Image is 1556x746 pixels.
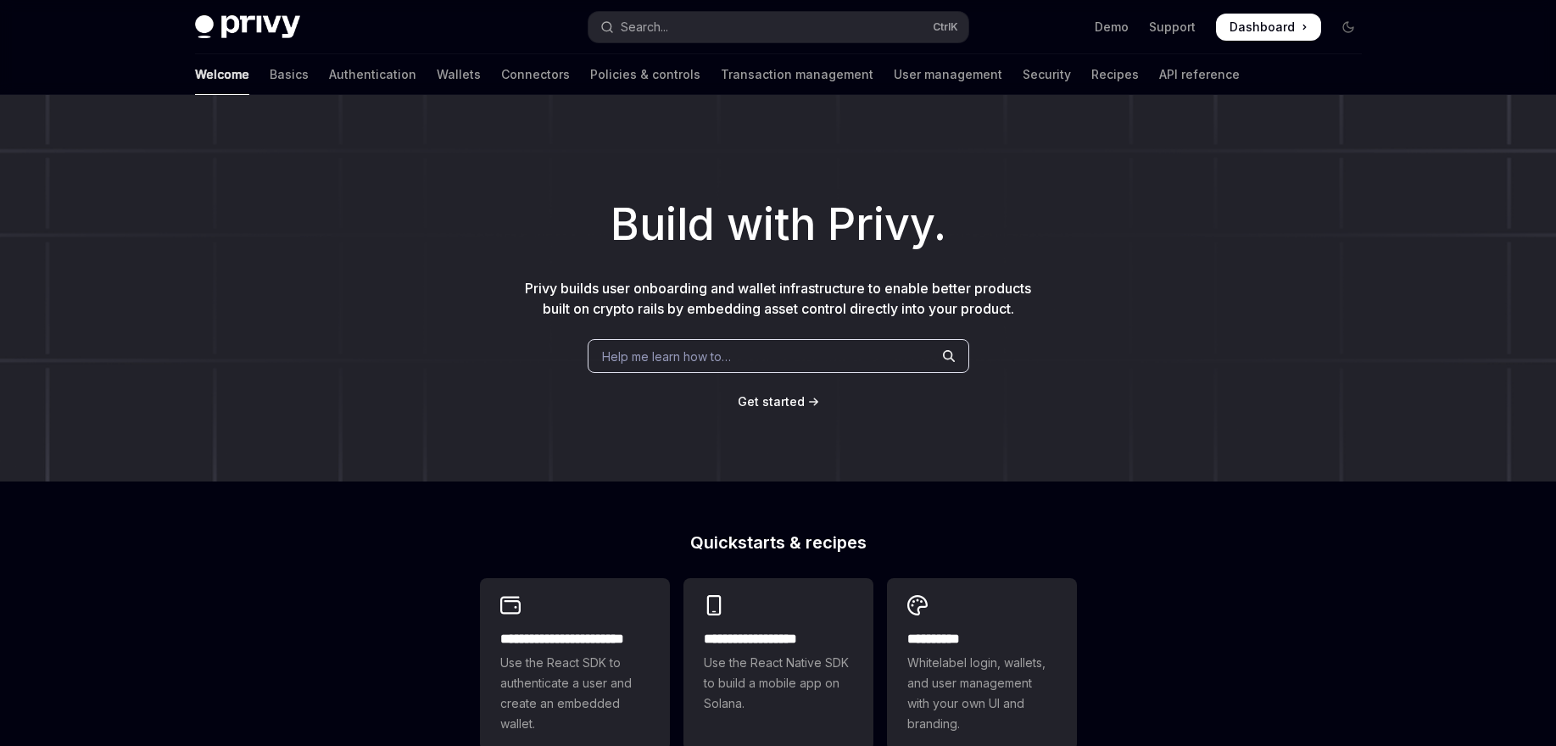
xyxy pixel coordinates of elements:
span: Ctrl K [933,20,958,34]
a: Demo [1095,19,1129,36]
a: Connectors [501,54,570,95]
span: Dashboard [1230,19,1295,36]
div: Search... [621,17,668,37]
a: Wallets [437,54,481,95]
span: Privy builds user onboarding and wallet infrastructure to enable better products built on crypto ... [525,280,1031,317]
a: Policies & controls [590,54,700,95]
img: dark logo [195,15,300,39]
a: API reference [1159,54,1240,95]
span: Use the React Native SDK to build a mobile app on Solana. [704,653,853,714]
a: Dashboard [1216,14,1321,41]
a: User management [894,54,1002,95]
a: Get started [738,393,805,410]
h1: Build with Privy. [27,192,1529,258]
button: Toggle dark mode [1335,14,1362,41]
a: Welcome [195,54,249,95]
span: Whitelabel login, wallets, and user management with your own UI and branding. [907,653,1057,734]
button: Open search [588,12,968,42]
a: Basics [270,54,309,95]
h2: Quickstarts & recipes [480,534,1077,551]
span: Help me learn how to… [602,348,731,365]
span: Use the React SDK to authenticate a user and create an embedded wallet. [500,653,650,734]
a: Security [1023,54,1071,95]
a: Recipes [1091,54,1139,95]
a: Support [1149,19,1196,36]
a: Authentication [329,54,416,95]
a: Transaction management [721,54,873,95]
span: Get started [738,394,805,409]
